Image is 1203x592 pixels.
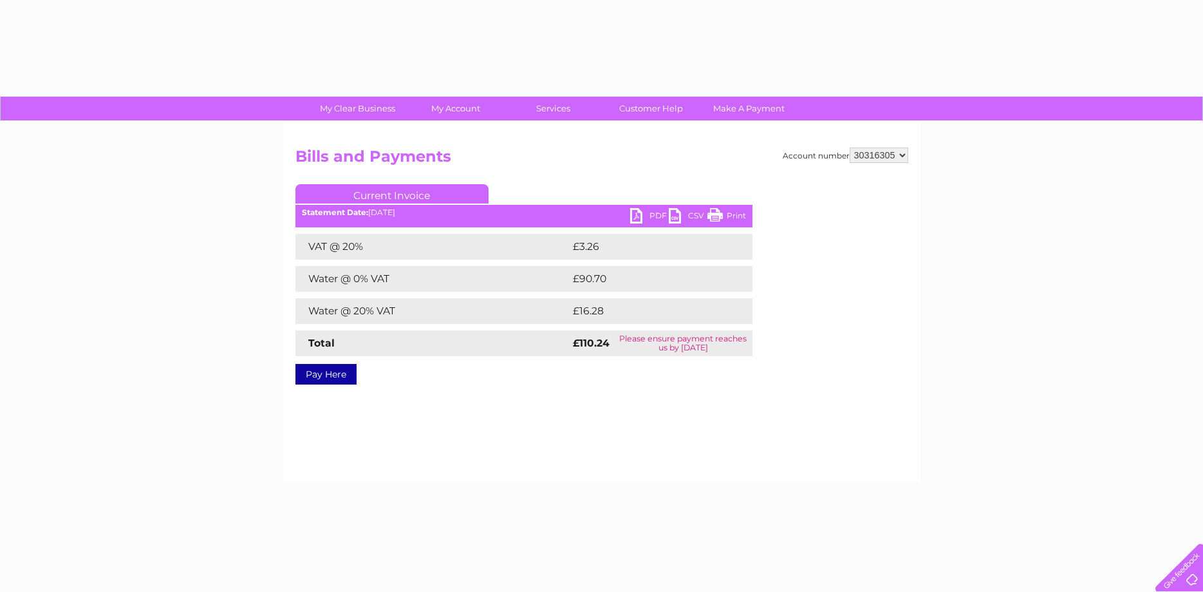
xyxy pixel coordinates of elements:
[783,148,908,163] div: Account number
[707,208,746,227] a: Print
[696,97,802,120] a: Make A Payment
[295,298,570,324] td: Water @ 20% VAT
[500,97,606,120] a: Services
[295,184,489,204] a: Current Invoice
[308,337,335,349] strong: Total
[295,208,752,217] div: [DATE]
[295,266,570,292] td: Water @ 0% VAT
[570,266,727,292] td: £90.70
[402,97,508,120] a: My Account
[295,364,357,385] a: Pay Here
[614,330,752,356] td: Please ensure payment reaches us by [DATE]
[302,207,368,217] b: Statement Date:
[304,97,411,120] a: My Clear Business
[295,148,908,172] h2: Bills and Payments
[570,298,725,324] td: £16.28
[598,97,704,120] a: Customer Help
[669,208,707,227] a: CSV
[570,234,722,260] td: £3.26
[573,337,610,349] strong: £110.24
[630,208,669,227] a: PDF
[295,234,570,260] td: VAT @ 20%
